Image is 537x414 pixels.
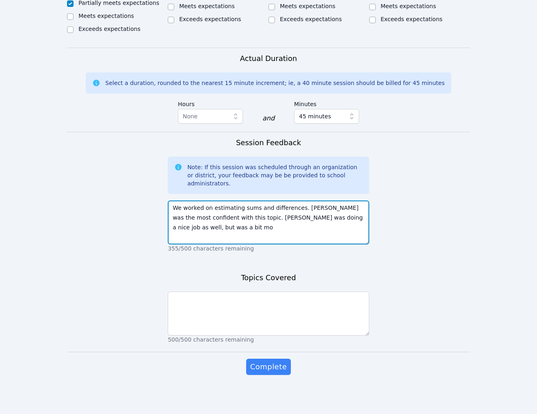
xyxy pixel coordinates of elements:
[262,113,275,123] div: and
[179,3,235,9] label: Meets expectations
[183,113,198,120] span: None
[381,3,436,9] label: Meets expectations
[179,16,241,22] label: Exceeds expectations
[241,272,296,283] h3: Topics Covered
[294,97,359,109] label: Minutes
[299,111,331,121] span: 45 minutes
[178,97,243,109] label: Hours
[246,359,291,375] button: Complete
[78,26,140,32] label: Exceeds expectations
[168,200,369,244] textarea: We worked on estimating sums and differences. [PERSON_NAME] was the most confident with this topi...
[168,244,369,253] p: 355/500 characters remaining
[178,109,243,124] button: None
[187,163,363,187] div: Note: If this session was scheduled through an organization or district, your feedback may be be ...
[78,13,134,19] label: Meets expectations
[168,336,369,344] p: 500/500 characters remaining
[381,16,442,22] label: Exceeds expectations
[294,109,359,124] button: 45 minutes
[250,361,287,373] span: Complete
[236,137,301,148] h3: Session Feedback
[240,53,297,64] h3: Actual Duration
[105,79,444,87] div: Select a duration, rounded to the nearest 15 minute increment; ie, a 40 minute session should be ...
[280,16,342,22] label: Exceeds expectations
[280,3,336,9] label: Meets expectations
